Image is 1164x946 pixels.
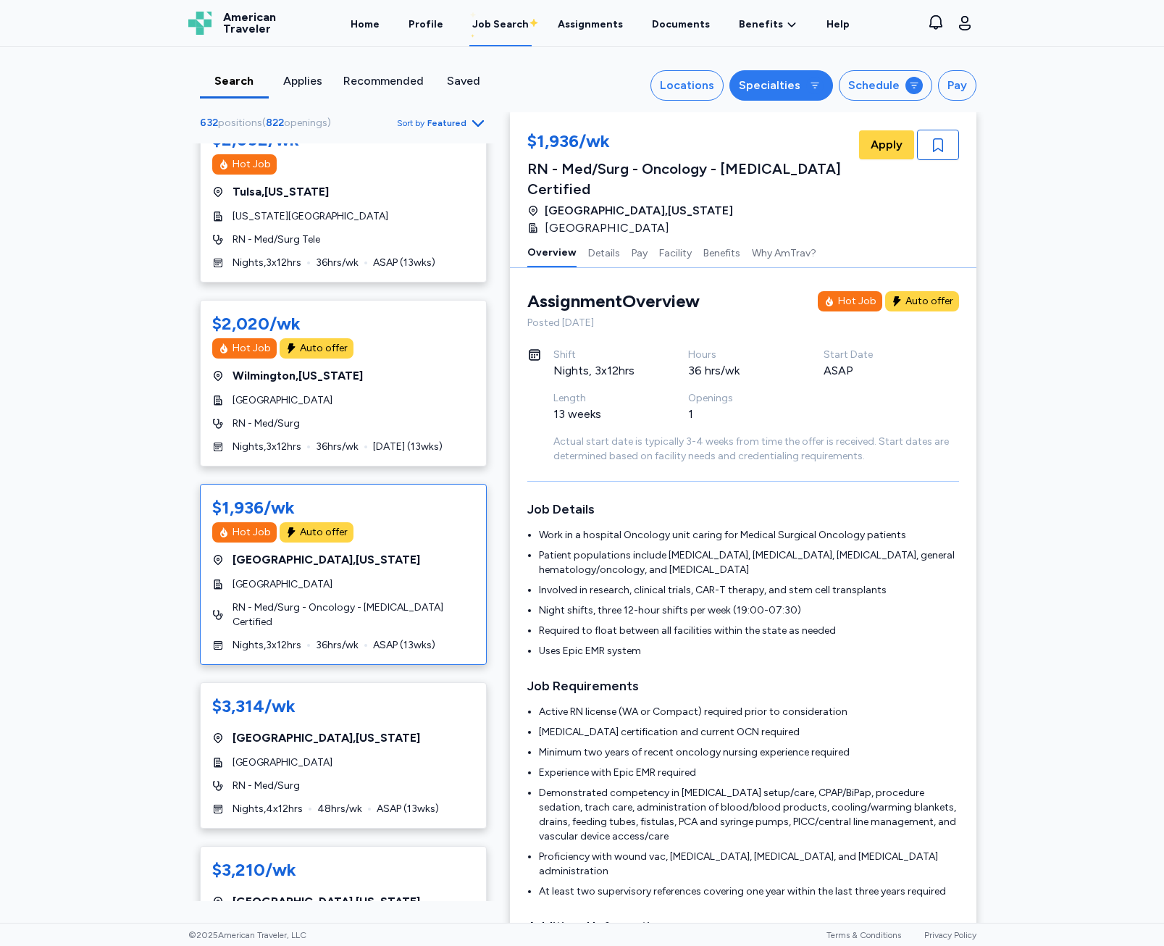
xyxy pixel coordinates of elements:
button: Schedule [839,70,932,101]
h3: Job Details [527,499,959,519]
div: Locations [660,77,714,94]
div: $1,936/wk [527,130,856,156]
div: Nights, 3x12hrs [553,362,654,380]
div: Specialties [739,77,800,94]
a: Job Search [469,1,532,46]
li: [MEDICAL_DATA] certification and current OCN required [539,725,959,740]
button: Sort byFeatured [397,114,487,132]
span: [GEOGRAPHIC_DATA] [233,393,332,408]
a: Terms & Conditions [826,930,901,940]
span: 48 hrs/wk [317,802,362,816]
button: Apply [859,130,914,159]
span: Apply [871,136,903,154]
div: Auto offer [300,341,348,356]
div: Hours [688,348,789,362]
span: [GEOGRAPHIC_DATA] , [US_STATE] [545,202,733,219]
li: Involved in research, clinical trials, CAR-T therapy, and stem cell transplants [539,583,959,598]
span: RN - Med/Surg [233,417,300,431]
button: Pay [938,70,976,101]
div: Auto offer [300,525,348,540]
h3: Job Requirements [527,676,959,696]
li: At least two supervisory references covering one year within the last three years required [539,884,959,899]
span: © 2025 American Traveler, LLC [188,929,306,941]
div: Recommended [343,72,424,90]
div: ( ) [200,116,337,130]
span: 36 hrs/wk [316,638,359,653]
span: Nights , 4 x 12 hrs [233,802,303,816]
div: $1,936/wk [212,496,295,519]
div: Hot Job [838,294,876,309]
li: Uses Epic EMR system [539,644,959,658]
li: Minimum two years of recent oncology nursing experience required [539,745,959,760]
span: openings [284,117,327,129]
li: Active RN license (WA or Compact) required prior to consideration [539,705,959,719]
div: $3,210/wk [212,858,296,882]
div: Schedule [848,77,900,94]
span: [GEOGRAPHIC_DATA] [545,219,669,237]
button: Locations [650,70,724,101]
div: Hot Job [233,157,271,172]
li: Patient populations include [MEDICAL_DATA], [MEDICAL_DATA], [MEDICAL_DATA], general hematology/on... [539,548,959,577]
div: Job Search [472,17,529,32]
div: Shift [553,348,654,362]
div: Openings [688,391,789,406]
span: [GEOGRAPHIC_DATA] [233,577,332,592]
button: Facility [659,237,692,267]
span: 632 [200,117,218,129]
div: 36 hrs/wk [688,362,789,380]
button: Pay [632,237,648,267]
div: Saved [435,72,493,90]
span: [GEOGRAPHIC_DATA] , [US_STATE] [233,729,420,747]
span: Featured [427,117,466,129]
div: Assignment Overview [527,290,700,313]
span: Benefits [739,17,783,32]
li: Required to float between all facilities within the state as needed [539,624,959,638]
button: Overview [527,237,577,267]
div: Search [206,72,263,90]
span: [US_STATE][GEOGRAPHIC_DATA] [233,209,388,224]
span: ASAP ( 13 wks) [373,638,435,653]
span: ASAP ( 13 wks) [377,802,439,816]
div: Hot Job [233,525,271,540]
a: Benefits [739,17,797,32]
span: [DATE] ( 13 wks) [373,440,443,454]
div: $3,314/wk [212,695,296,718]
a: Privacy Policy [924,930,976,940]
span: Sort by [397,117,424,129]
div: Posted [DATE] [527,316,959,330]
span: [GEOGRAPHIC_DATA] [233,755,332,770]
div: Hot Job [233,341,271,356]
span: Wilmington , [US_STATE] [233,367,363,385]
span: 822 [266,117,284,129]
div: RN - Med/Surg - Oncology - [MEDICAL_DATA] Certified [527,159,856,199]
li: Work in a hospital Oncology unit caring for Medical Surgical Oncology patients [539,528,959,543]
div: Applies [275,72,332,90]
button: Specialties [729,70,833,101]
div: Pay [947,77,967,94]
span: ASAP ( 13 wks) [373,256,435,270]
li: Demonstrated competency in [MEDICAL_DATA] setup/care, CPAP/BiPap, procedure sedation, trach care,... [539,786,959,844]
span: Nights , 3 x 12 hrs [233,256,301,270]
span: Tulsa , [US_STATE] [233,183,329,201]
span: Nights , 3 x 12 hrs [233,638,301,653]
span: positions [218,117,262,129]
div: 13 weeks [553,406,654,423]
span: Nights , 3 x 12 hrs [233,440,301,454]
div: $2,020/wk [212,312,301,335]
span: RN - Med/Surg - Oncology - [MEDICAL_DATA] Certified [233,600,474,629]
div: Auto offer [905,294,953,309]
span: [GEOGRAPHIC_DATA] , [US_STATE] [233,551,420,569]
h3: Additional Information [527,916,959,937]
img: Logo [188,12,212,35]
button: Benefits [703,237,740,267]
span: American Traveler [223,12,276,35]
span: RN - Med/Surg [233,779,300,793]
span: RN - Med/Surg Tele [233,233,320,247]
li: Night shifts, three 12-hour shifts per week (19:00-07:30) [539,603,959,618]
div: Length [553,391,654,406]
div: ASAP [824,362,924,380]
button: Details [588,237,620,267]
div: 1 [688,406,789,423]
div: Start Date [824,348,924,362]
span: [GEOGRAPHIC_DATA] , [US_STATE] [233,893,420,911]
